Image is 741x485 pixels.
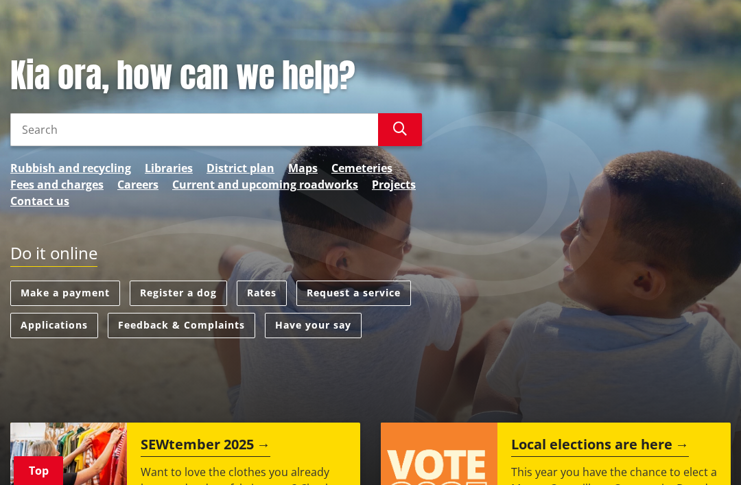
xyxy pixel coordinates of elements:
[117,176,158,193] a: Careers
[237,281,287,306] a: Rates
[372,176,416,193] a: Projects
[10,281,120,306] a: Make a payment
[130,281,227,306] a: Register a dog
[10,56,422,96] h1: Kia ora, how can we help?
[207,160,274,176] a: District plan
[296,281,411,306] a: Request a service
[10,313,98,338] a: Applications
[288,160,318,176] a: Maps
[678,427,727,477] iframe: Messenger Launcher
[108,313,255,338] a: Feedback & Complaints
[172,176,358,193] a: Current and upcoming roadworks
[331,160,392,176] a: Cemeteries
[10,244,97,268] h2: Do it online
[511,436,689,457] h2: Local elections are here
[265,313,362,338] a: Have your say
[145,160,193,176] a: Libraries
[10,176,104,193] a: Fees and charges
[10,113,378,146] input: Search input
[10,160,131,176] a: Rubbish and recycling
[141,436,270,457] h2: SEWtember 2025
[10,193,69,209] a: Contact us
[14,456,63,485] a: Top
